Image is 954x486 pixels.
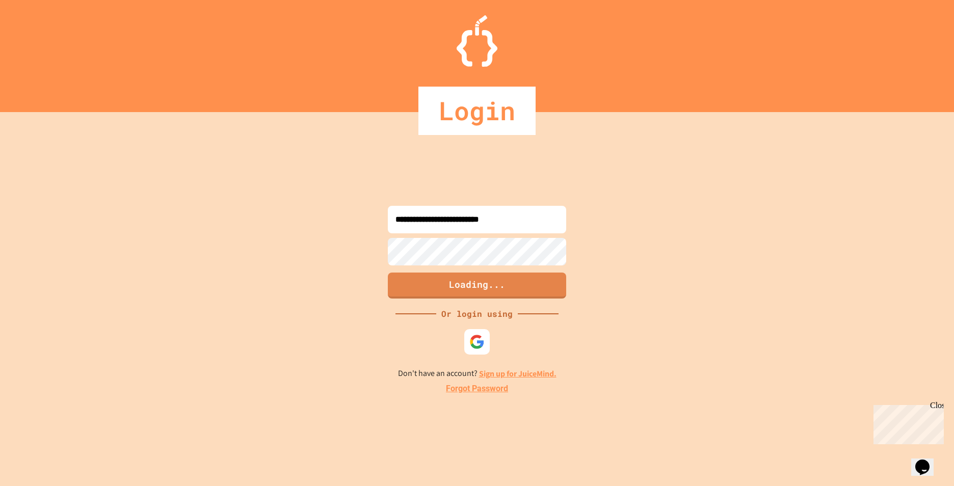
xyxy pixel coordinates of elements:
div: Login [418,87,536,135]
button: Loading... [388,273,566,299]
iframe: chat widget [869,401,944,444]
a: Forgot Password [446,383,508,395]
iframe: chat widget [911,445,944,476]
div: Chat with us now!Close [4,4,70,65]
img: Logo.svg [457,15,497,67]
p: Don't have an account? [398,367,556,380]
img: google-icon.svg [469,334,485,349]
div: Or login using [436,308,518,320]
a: Sign up for JuiceMind. [479,368,556,379]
